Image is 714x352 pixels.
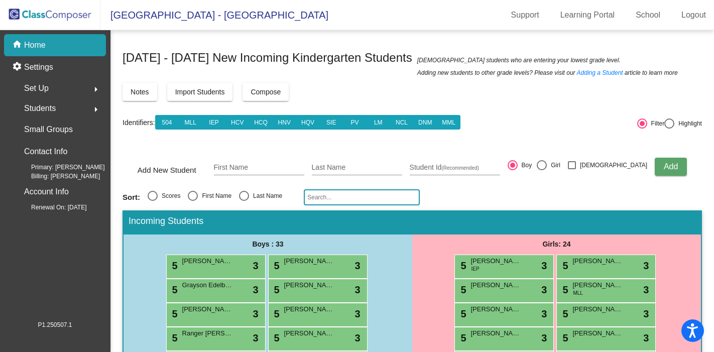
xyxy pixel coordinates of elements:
[131,88,149,96] span: Notes
[90,103,102,115] mat-icon: arrow_right
[417,68,678,78] span: Adding new students to other grade levels? Please visit our article to learn more
[284,256,334,266] span: [PERSON_NAME]
[573,289,582,297] span: MLL
[175,88,225,96] span: Import Students
[354,306,360,321] span: 3
[90,83,102,95] mat-icon: arrow_right
[253,258,258,273] span: 3
[138,164,206,176] span: Add New Student
[354,330,360,345] span: 3
[458,260,466,271] span: 5
[417,55,621,65] span: [DEMOGRAPHIC_DATA] students who are entering your lowest grade level.
[541,258,547,273] span: 3
[15,203,86,212] span: Renewal On: [DATE]
[643,306,649,321] span: 3
[643,258,649,273] span: 3
[628,7,668,23] a: School
[541,330,547,345] span: 3
[170,284,178,295] span: 5
[458,308,466,319] span: 5
[158,191,180,200] div: Scores
[577,68,623,78] a: Adding a Student
[647,119,665,128] div: Filter
[24,61,53,73] p: Settings
[123,83,157,101] button: Notes
[552,7,623,23] a: Learning Portal
[251,88,281,96] span: Compose
[170,260,178,271] span: 5
[673,7,714,23] a: Logout
[182,328,232,338] span: Ranger [PERSON_NAME]
[319,115,343,130] button: SIE
[24,101,56,115] span: Students
[272,260,280,271] span: 5
[312,164,402,172] input: Last Name
[24,39,46,51] p: Home
[284,304,334,314] span: [PERSON_NAME]
[437,115,461,130] button: MML
[410,164,500,172] input: Student Id
[12,39,24,51] mat-icon: home
[560,260,568,271] span: 5
[354,282,360,297] span: 3
[412,234,701,255] div: Girls: 24
[458,284,466,295] span: 5
[170,308,178,319] span: 5
[643,282,649,297] span: 3
[15,163,105,172] span: Primary: [PERSON_NAME]
[413,115,437,130] button: DNM
[182,256,232,266] span: [PERSON_NAME]
[129,216,203,227] span: Incoming Students
[390,115,414,130] button: NCL
[343,115,367,130] button: PV
[560,308,568,319] span: 5
[304,189,420,205] input: Search...
[253,306,258,321] span: 3
[24,145,67,159] p: Contact Info
[518,161,532,170] div: Boy
[664,162,678,171] span: Add
[253,330,258,345] span: 3
[470,304,521,314] span: [PERSON_NAME]
[572,304,623,314] span: [PERSON_NAME]
[470,280,521,290] span: [PERSON_NAME]
[366,115,390,130] button: LM
[12,61,24,73] mat-icon: settings
[503,7,547,23] a: Support
[674,119,702,128] div: Highlight
[560,284,568,295] span: 5
[470,328,521,338] span: [PERSON_NAME]
[541,282,547,297] span: 3
[572,328,623,338] span: [PERSON_NAME]
[170,332,178,343] span: 5
[655,158,687,176] button: Add
[272,332,280,343] span: 5
[643,330,649,345] span: 3
[272,308,280,319] span: 5
[580,159,647,171] span: [DEMOGRAPHIC_DATA]
[24,81,49,95] span: Set Up
[123,119,155,127] a: Identifiers:
[24,123,73,137] p: Small Groups
[182,304,232,314] span: [PERSON_NAME]
[547,161,560,170] div: Girl
[470,256,521,266] span: [PERSON_NAME]
[124,234,412,255] div: Boys : 33
[182,280,232,290] span: Grayson Edelbrock
[249,115,273,130] button: HCQ
[458,332,466,343] span: 5
[541,306,547,321] span: 3
[354,258,360,273] span: 3
[155,115,179,130] button: 504
[471,265,479,273] span: IEP
[296,115,320,130] button: HQV
[272,115,296,130] button: HNV
[123,50,412,66] span: [DATE] - [DATE] New Incoming Kindergarten Students
[249,191,282,200] div: Last Name
[123,193,140,202] span: Sort:
[284,328,334,338] span: [PERSON_NAME]
[178,115,202,130] button: MLL
[225,115,250,130] button: HCV
[202,115,226,130] button: IEP
[214,164,304,172] input: First Name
